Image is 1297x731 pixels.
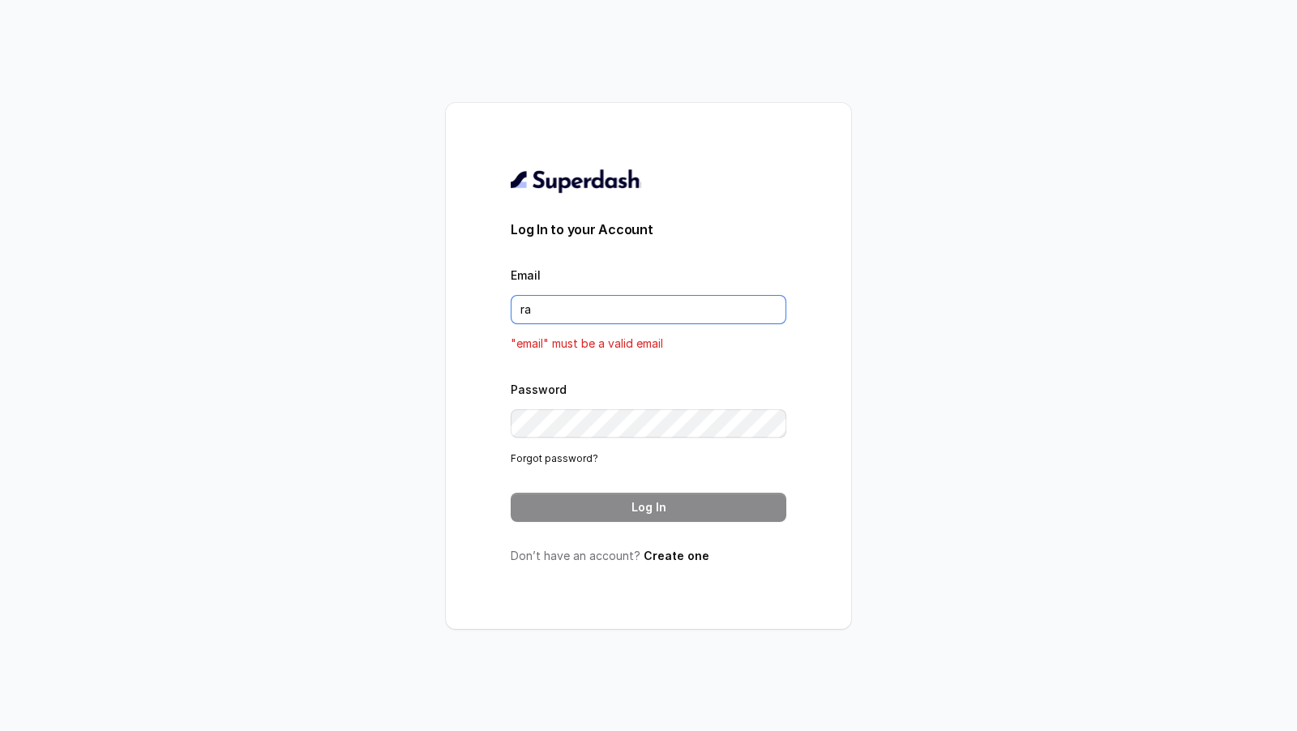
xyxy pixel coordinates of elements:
input: youremail@example.com [511,295,786,324]
a: Create one [644,549,709,562]
p: "email" must be a valid email [511,334,786,353]
label: Password [511,383,567,396]
button: Log In [511,493,786,522]
p: Don’t have an account? [511,548,786,564]
a: Forgot password? [511,452,598,464]
img: light.svg [511,168,641,194]
label: Email [511,268,541,282]
h3: Log In to your Account [511,220,786,239]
